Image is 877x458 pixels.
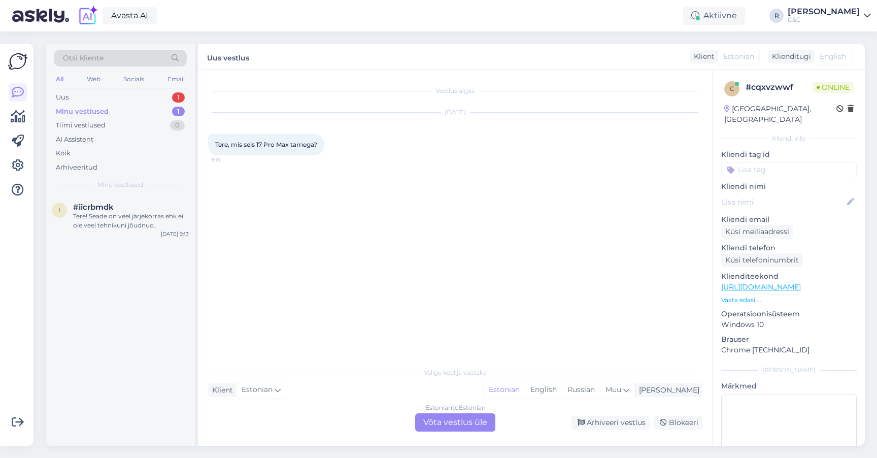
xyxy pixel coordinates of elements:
[721,309,857,319] p: Operatsioonisüsteem
[721,149,857,160] p: Kliendi tag'id
[721,381,857,391] p: Märkmed
[8,52,27,71] img: Askly Logo
[73,212,189,230] div: Tere! Seade on veel järjekorras ehk ei ole veel tehnikuni jõudnud.
[788,8,871,24] a: [PERSON_NAME]C&C
[56,135,93,145] div: AI Assistent
[56,107,109,117] div: Minu vestlused
[54,73,65,86] div: All
[730,85,734,92] span: c
[721,225,793,239] div: Küsi meiliaadressi
[172,107,185,117] div: 1
[121,73,146,86] div: Socials
[425,403,486,412] div: Estonian to Estonian
[721,214,857,225] p: Kliendi email
[103,7,157,24] a: Avasta AI
[721,334,857,345] p: Brauser
[211,156,249,163] span: 9:13
[208,86,702,95] div: Vestlus algas
[721,319,857,330] p: Windows 10
[207,50,249,63] label: Uus vestlus
[721,253,803,267] div: Küsi telefoninumbrit
[721,282,801,291] a: [URL][DOMAIN_NAME]
[820,51,846,62] span: English
[635,385,699,396] div: [PERSON_NAME]
[788,8,860,16] div: [PERSON_NAME]
[721,134,857,143] div: Kliendi info
[165,73,187,86] div: Email
[788,16,860,24] div: C&C
[721,366,857,375] div: [PERSON_NAME]
[58,206,60,214] span: i
[722,197,845,208] input: Lisa nimi
[242,384,273,396] span: Estonian
[73,203,114,212] span: #iicrbmdk
[813,82,854,93] span: Online
[769,9,784,23] div: R
[690,51,715,62] div: Klient
[721,243,857,253] p: Kliendi telefon
[77,5,98,26] img: explore-ai
[63,53,104,63] span: Otsi kliente
[208,385,233,396] div: Klient
[562,382,600,398] div: Russian
[172,92,185,103] div: 1
[723,51,754,62] span: Estonian
[721,296,857,305] p: Vaata edasi ...
[683,7,745,25] div: Aktiivne
[415,413,495,432] div: Võta vestlus üle
[208,368,702,377] div: Valige keel ja vastake
[97,180,143,189] span: Minu vestlused
[605,385,621,394] span: Muu
[85,73,103,86] div: Web
[721,345,857,355] p: Chrome [TECHNICAL_ID]
[56,162,97,173] div: Arhiveeritud
[654,416,702,430] div: Blokeeri
[721,181,857,192] p: Kliendi nimi
[484,382,525,398] div: Estonian
[56,148,71,158] div: Kõik
[746,81,813,93] div: # cqxvzwwf
[721,162,857,177] input: Lisa tag
[768,51,811,62] div: Klienditugi
[208,108,702,117] div: [DATE]
[56,120,106,130] div: Tiimi vestlused
[161,230,189,238] div: [DATE] 9:13
[56,92,69,103] div: Uus
[724,104,836,125] div: [GEOGRAPHIC_DATA], [GEOGRAPHIC_DATA]
[170,120,185,130] div: 0
[721,271,857,282] p: Klienditeekond
[215,141,317,148] span: Tere, mis seis 17 Pro Max tarnega?
[525,382,562,398] div: English
[571,416,650,430] div: Arhiveeri vestlus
